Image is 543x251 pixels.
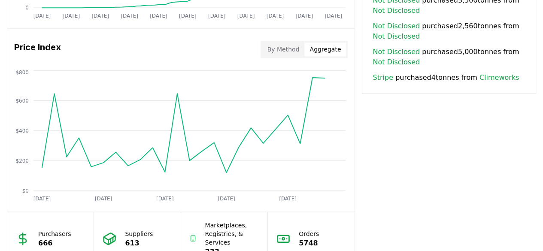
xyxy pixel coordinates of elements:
p: 5748 [299,238,319,248]
span: purchased 2,560 tonnes from [373,21,525,42]
tspan: [DATE] [267,12,284,18]
tspan: [DATE] [150,12,167,18]
tspan: $600 [15,97,29,103]
a: Climeworks [479,73,519,83]
p: 613 [125,238,153,248]
a: Not Disclosed [373,31,420,42]
tspan: [DATE] [208,12,226,18]
a: Not Disclosed [373,6,420,16]
tspan: [DATE] [218,195,235,201]
tspan: [DATE] [156,195,174,201]
tspan: $800 [15,69,29,75]
p: Marketplaces, Registries, & Services [205,221,259,246]
tspan: 0 [25,5,29,11]
tspan: [DATE] [95,195,112,201]
tspan: [DATE] [296,12,313,18]
span: purchased 4 tonnes from [373,73,519,83]
button: Aggregate [304,42,346,56]
button: By Method [262,42,305,56]
a: Not Disclosed [373,57,420,67]
p: 666 [38,238,71,248]
tspan: [DATE] [325,12,343,18]
tspan: [DATE] [33,195,51,201]
h3: Price Index [14,41,61,58]
span: purchased 5,000 tonnes from [373,47,525,67]
tspan: [DATE] [179,12,197,18]
a: Stripe [373,73,393,83]
tspan: [DATE] [279,195,297,201]
a: Not Disclosed [373,21,420,31]
p: Suppliers [125,229,153,238]
tspan: [DATE] [91,12,109,18]
a: Not Disclosed [373,47,420,57]
tspan: [DATE] [121,12,138,18]
tspan: [DATE] [237,12,255,18]
tspan: [DATE] [33,12,51,18]
tspan: $0 [22,187,29,194]
tspan: $200 [15,157,29,163]
p: Purchasers [38,229,71,238]
p: Orders [299,229,319,238]
tspan: [DATE] [63,12,80,18]
tspan: $400 [15,127,29,133]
